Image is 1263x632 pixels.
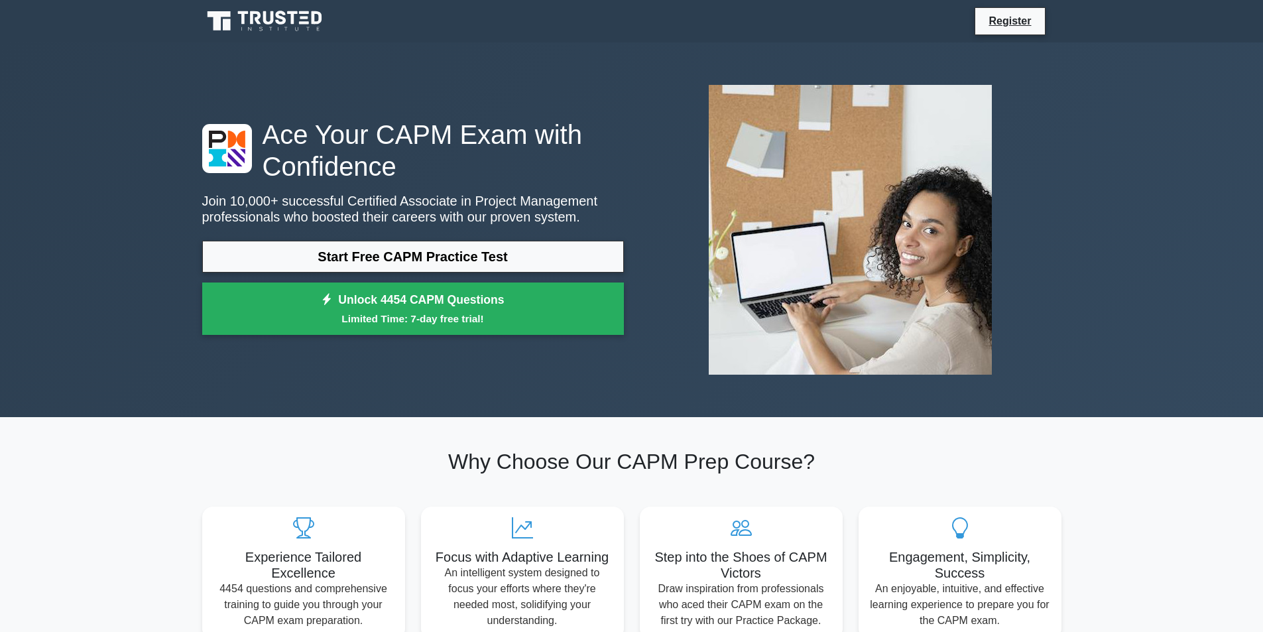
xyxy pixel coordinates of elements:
[202,193,624,225] p: Join 10,000+ successful Certified Associate in Project Management professionals who boosted their...
[650,549,832,581] h5: Step into the Shoes of CAPM Victors
[202,449,1061,474] h2: Why Choose Our CAPM Prep Course?
[869,549,1051,581] h5: Engagement, Simplicity, Success
[650,581,832,629] p: Draw inspiration from professionals who aced their CAPM exam on the first try with our Practice P...
[981,13,1039,29] a: Register
[202,241,624,273] a: Start Free CAPM Practice Test
[213,581,394,629] p: 4454 questions and comprehensive training to guide you through your CAPM exam preparation.
[869,581,1051,629] p: An enjoyable, intuitive, and effective learning experience to prepare you for the CAPM exam.
[219,311,607,326] small: Limited Time: 7-day free trial!
[213,549,394,581] h5: Experience Tailored Excellence
[432,565,613,629] p: An intelligent system designed to focus your efforts where they're needed most, solidifying your ...
[202,283,624,336] a: Unlock 4454 CAPM QuestionsLimited Time: 7-day free trial!
[202,119,624,182] h1: Ace Your CAPM Exam with Confidence
[432,549,613,565] h5: Focus with Adaptive Learning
